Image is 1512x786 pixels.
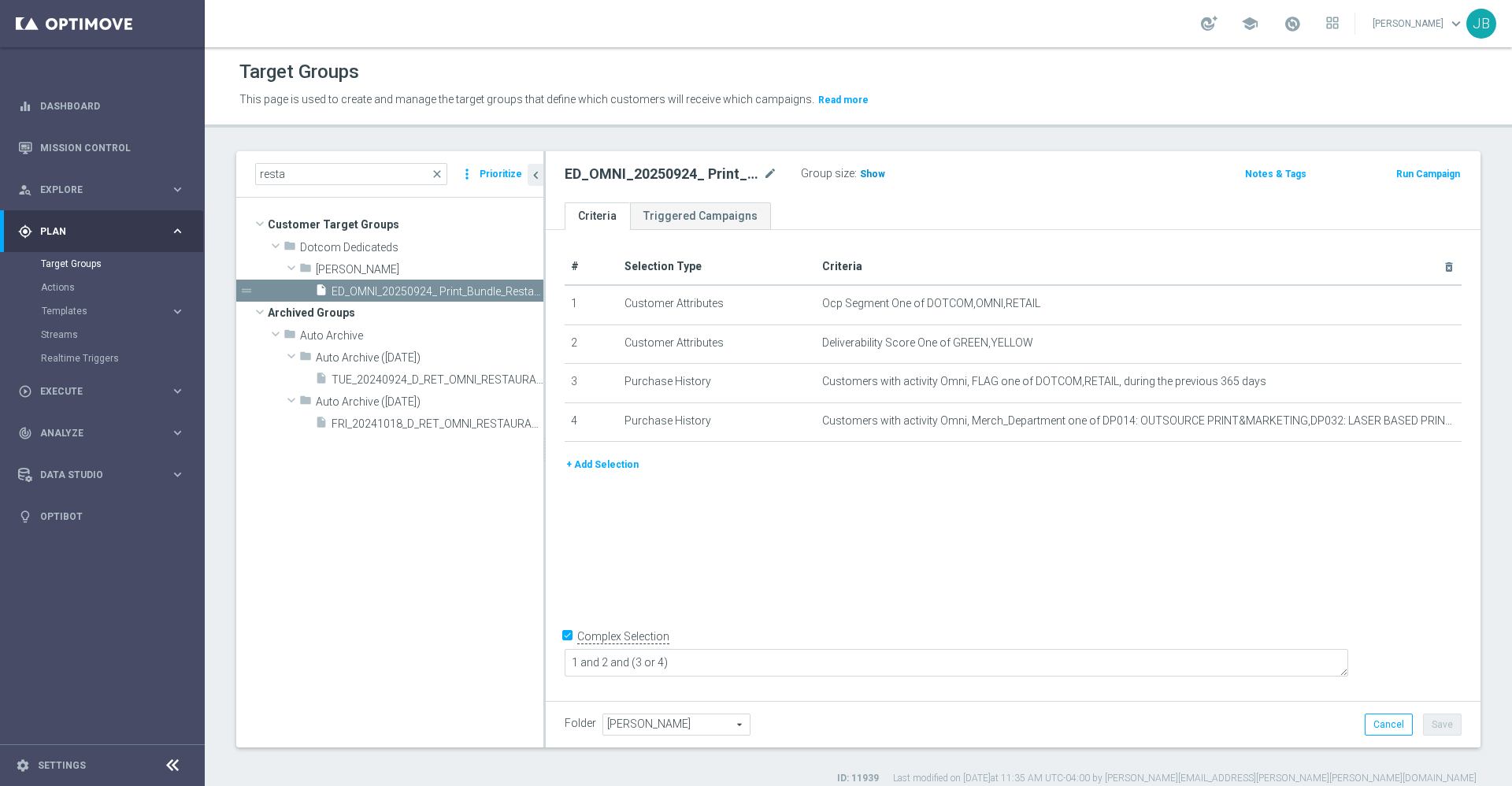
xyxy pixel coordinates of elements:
a: Actions [41,281,164,294]
div: Target Groups [41,252,203,276]
button: lightbulb Optibot [17,510,186,523]
span: Templates [42,306,154,316]
a: Triggered Campaigns [630,202,771,230]
span: Data Studio [40,470,170,480]
i: folder [283,239,296,258]
a: Streams [41,328,164,341]
i: delete_forever [1443,261,1455,273]
td: 2 [565,324,618,364]
i: keyboard_arrow_right [170,304,185,319]
div: track_changes Analyze keyboard_arrow_right [17,427,186,439]
div: Optibot [18,495,185,537]
button: + Add Selection [565,456,640,473]
label: Complex Selection [577,629,669,644]
span: close [431,168,443,180]
input: Quick find group or folder [255,163,447,185]
div: Explore [18,183,170,197]
button: Run Campaign [1395,165,1462,183]
i: settings [16,758,30,773]
i: play_circle_outline [18,384,32,399]
a: [PERSON_NAME]keyboard_arrow_down [1371,12,1466,35]
span: Auto Archive [300,329,543,343]
span: Ocp Segment One of DOTCOM,OMNI,RETAIL [822,297,1040,310]
span: Show [860,169,885,180]
td: 4 [565,402,618,442]
button: Prioritize [477,164,524,185]
h1: Target Groups [239,61,359,83]
button: Templates keyboard_arrow_right [41,305,186,317]
button: Save [1423,714,1462,736]
label: : [854,167,857,180]
div: equalizer Dashboard [17,100,186,113]
i: track_changes [18,426,32,440]
td: 3 [565,364,618,403]
i: insert_drive_file [315,416,328,434]
i: more_vert [459,163,475,185]
button: Cancel [1365,714,1413,736]
a: Settings [38,761,86,770]
span: Archived Groups [268,302,543,324]
span: Explore [40,185,170,195]
a: Mission Control [40,127,185,169]
div: Templates [42,306,170,316]
button: Notes & Tags [1243,165,1308,183]
span: Criteria [822,260,862,273]
div: Realtime Triggers [41,347,203,370]
h2: ED_OMNI_20250924_ Print_Bundle_Restarurant [565,165,760,184]
a: Optibot [40,495,185,537]
button: person_search Explore keyboard_arrow_right [17,184,186,196]
div: Streams [41,323,203,347]
button: gps_fixed Plan keyboard_arrow_right [17,225,186,238]
div: JB [1466,9,1496,39]
th: Selection Type [618,249,816,285]
i: insert_drive_file [315,372,328,390]
td: Purchase History [618,364,816,403]
span: Customer Target Groups [268,213,543,235]
i: keyboard_arrow_right [170,384,185,399]
i: gps_fixed [18,224,32,239]
i: insert_drive_file [315,284,328,302]
span: Deliverability Score One of GREEN,YELLOW [822,336,1033,350]
span: Auto Archive (2025-01-17) [316,395,543,409]
div: Data Studio [18,468,170,482]
div: Mission Control [18,127,185,169]
td: Customer Attributes [618,324,816,364]
span: school [1241,15,1258,32]
th: # [565,249,618,285]
div: Execute [18,384,170,399]
td: 1 [565,285,618,324]
span: This page is used to create and manage the target groups that define which customers will receive... [239,93,814,106]
span: keyboard_arrow_down [1447,15,1465,32]
span: Execute [40,387,170,396]
div: Plan [18,224,170,239]
span: ED_OMNI_20250924_ Print_Bundle_Restarurant [332,285,543,298]
span: Customers with activity Omni, FLAG one of DOTCOM,RETAIL, during the previous 365 days [822,375,1266,388]
td: Purchase History [618,402,816,442]
div: Dashboard [18,85,185,127]
span: Analyze [40,428,170,438]
span: Customers with activity Omni, Merch_Department one of DP014: OUTSOURCE PRINT&MARKETING,DP032: LAS... [822,414,1455,428]
button: Mission Control [17,142,186,154]
span: FRI_20241018_D_RET_OMNI_RESTAURANTS [332,417,543,431]
button: Data Studio keyboard_arrow_right [17,469,186,481]
a: Realtime Triggers [41,352,164,365]
i: folder [299,350,312,368]
i: lightbulb [18,510,32,524]
td: Customer Attributes [618,285,816,324]
label: ID: 11939 [837,772,879,785]
i: keyboard_arrow_right [170,425,185,440]
i: keyboard_arrow_right [170,467,185,482]
span: Auto Archive (2024-12-24) [316,351,543,365]
i: person_search [18,183,32,197]
a: Target Groups [41,258,164,270]
button: play_circle_outline Execute keyboard_arrow_right [17,385,186,398]
label: Group size [801,167,854,180]
span: TUE_20240924_D_RET_OMNI_RESTAURANTS [332,373,543,387]
button: chevron_left [528,164,543,186]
